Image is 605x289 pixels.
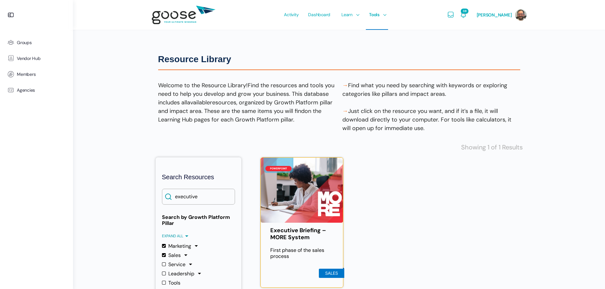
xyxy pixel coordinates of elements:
span: Groups [17,40,32,45]
iframe: Chat Widget [573,259,605,289]
a: Groups [3,35,70,50]
a: Executive Briefing – MORE System [270,227,334,241]
a: Agencies [3,82,70,98]
span: Members [17,72,36,77]
span: → [342,107,348,115]
span: Vendor Hub [17,56,41,61]
input: Search [162,189,235,205]
a: Vendor Hub [3,50,70,66]
span: Find what you need by searching with keywords or exploring categories like pillars and impact areas. [342,82,507,98]
span: 331 [461,9,468,14]
span: Showing 1 of 1 Results [461,143,523,151]
span: resources, organized by Growth Platform pillar and impact area. These are the same items you will... [158,99,333,115]
label: Sales [162,252,181,258]
strong: Search by Growth Platform Pillar [162,214,235,226]
span: [PERSON_NAME] [477,12,512,18]
label: Leadership [162,271,194,277]
span: Expand all [162,234,188,238]
p: Welcome to the Resource Library! [158,81,336,124]
a: Members [3,66,70,82]
label: Service [162,261,185,267]
li: Sales [319,269,344,278]
p: First phase of the sales process [270,247,334,259]
label: Tools [162,280,180,286]
span: available [187,99,210,106]
h1: Resource Library [158,54,520,65]
span: Agencies [17,88,35,93]
span: → [342,82,348,89]
p: Just click on the resource you want, and if it’s a file, it will download directly to your comput... [342,107,520,133]
h2: Search Resources [162,173,235,181]
label: Marketing [162,243,191,249]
